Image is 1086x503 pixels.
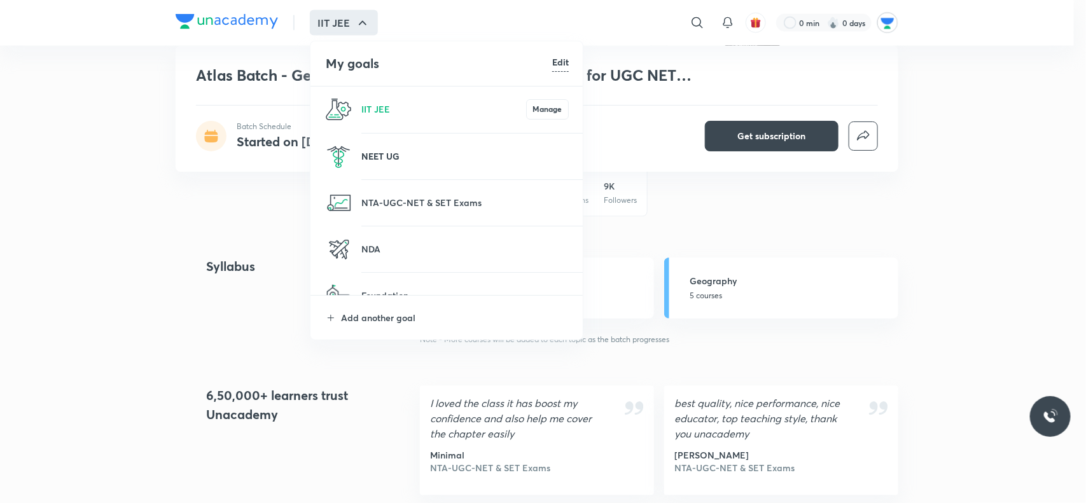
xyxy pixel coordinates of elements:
[361,149,569,163] p: NEET UG
[326,97,351,122] img: IIT JEE
[361,289,569,302] p: Foundation
[341,311,569,324] p: Add another goal
[326,54,552,73] h4: My goals
[326,237,351,262] img: NDA
[326,190,351,216] img: NTA-UGC-NET & SET Exams
[552,55,569,69] h6: Edit
[361,102,526,116] p: IIT JEE
[526,99,569,120] button: Manage
[326,283,351,308] img: Foundation
[326,144,351,169] img: NEET UG
[361,242,569,256] p: NDA
[361,196,569,209] p: NTA-UGC-NET & SET Exams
